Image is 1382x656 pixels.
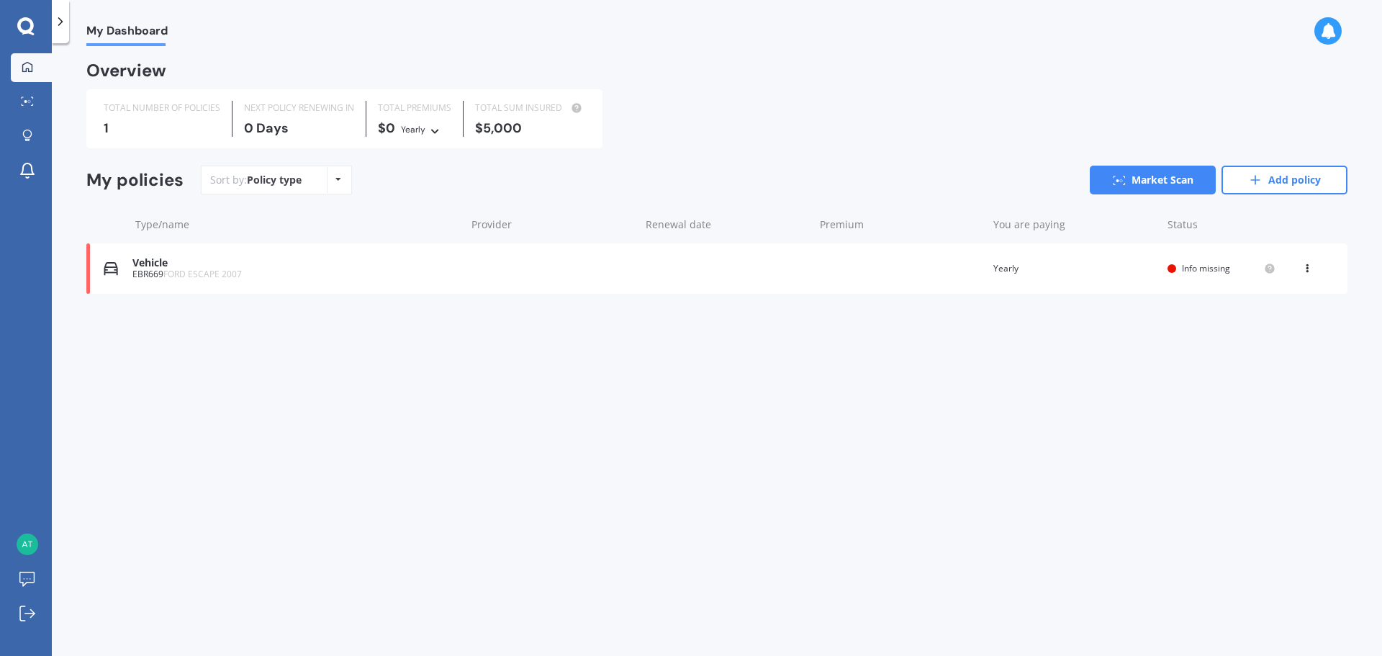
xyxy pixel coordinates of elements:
[86,170,184,191] div: My policies
[104,101,220,115] div: TOTAL NUMBER OF POLICIES
[86,24,168,43] span: My Dashboard
[646,217,808,232] div: Renewal date
[104,121,220,135] div: 1
[244,101,354,115] div: NEXT POLICY RENEWING IN
[378,121,451,137] div: $0
[993,261,1156,276] div: Yearly
[247,173,302,187] div: Policy type
[401,122,425,137] div: Yearly
[475,121,585,135] div: $5,000
[471,217,634,232] div: Provider
[132,269,459,279] div: EBR669
[1182,262,1230,274] span: Info missing
[104,261,118,276] img: Vehicle
[475,101,585,115] div: TOTAL SUM INSURED
[135,217,460,232] div: Type/name
[820,217,983,232] div: Premium
[244,121,354,135] div: 0 Days
[378,101,451,115] div: TOTAL PREMIUMS
[163,268,242,280] span: FORD ESCAPE 2007
[993,217,1156,232] div: You are paying
[1221,166,1347,194] a: Add policy
[17,534,38,555] img: 78d7cdad4cd4d15ecc72ab5cf912f747
[86,63,166,78] div: Overview
[210,173,302,187] div: Sort by:
[1090,166,1216,194] a: Market Scan
[132,257,459,269] div: Vehicle
[1168,217,1275,232] div: Status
